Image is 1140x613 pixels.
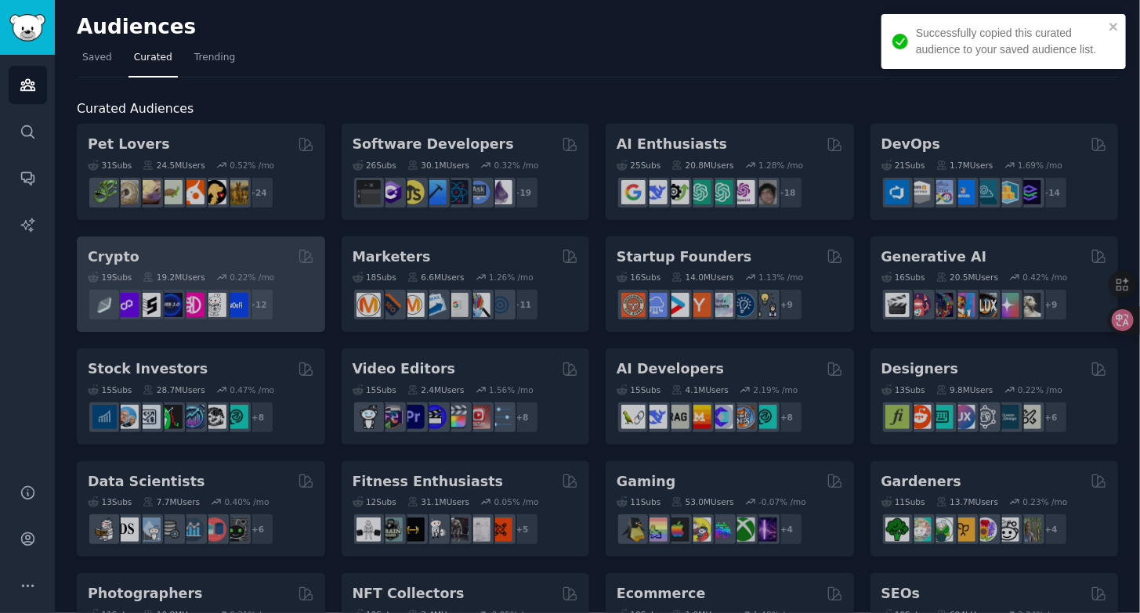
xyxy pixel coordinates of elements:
[189,45,241,78] a: Trending
[82,51,112,65] span: Saved
[194,51,235,65] span: Trending
[916,25,1104,58] div: Successfully copied this curated audience to your saved audience list.
[134,51,172,65] span: Curated
[77,99,194,119] span: Curated Audiences
[77,15,991,40] h2: Audiences
[128,45,178,78] a: Curated
[9,14,45,41] img: GummySearch logo
[1109,20,1120,33] button: close
[77,45,118,78] a: Saved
